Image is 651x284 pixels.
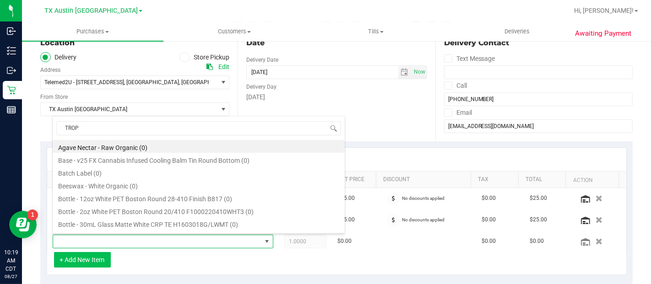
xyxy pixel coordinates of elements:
[9,211,37,238] iframe: Resource center
[412,66,427,79] span: select
[444,92,633,106] input: Format: (999) 999-9999
[41,103,217,116] span: TX Austin [GEOGRAPHIC_DATA]
[7,105,16,114] inline-svg: Reports
[7,86,16,95] inline-svg: Retail
[44,79,124,86] span: Telemed2U - [STREET_ADDRESS]
[446,22,588,41] a: Deliveries
[27,209,38,220] iframe: Resource center unread badge
[444,38,633,48] div: Delivery Contact
[246,56,278,64] label: Delivery Date
[383,176,467,183] a: Discount
[444,65,633,79] input: Format: (999) 999-9999
[444,106,472,119] label: Email
[40,38,229,48] div: Location
[7,66,16,75] inline-svg: Outbound
[305,22,446,41] a: Tills
[337,194,355,203] span: $25.00
[44,7,138,15] span: TX Austin [GEOGRAPHIC_DATA]
[530,237,544,246] span: $0.00
[40,93,68,101] label: From Store
[218,62,229,72] div: Edit
[336,176,372,183] a: Unit Price
[530,194,548,203] span: $25.00
[22,22,163,41] a: Purchases
[40,52,77,63] label: Delivery
[164,27,304,36] span: Customers
[4,273,18,280] p: 08/27
[179,52,230,63] label: Store Pickup
[398,66,412,79] span: select
[574,7,634,14] span: Hi, [PERSON_NAME]!
[478,176,515,183] a: Tax
[530,215,548,224] span: $25.00
[402,196,445,201] span: No discounts applied
[40,66,60,74] label: Address
[337,215,355,224] span: $25.00
[492,27,542,36] span: Deliveries
[54,252,111,268] button: + Add New Item
[575,28,631,39] span: Awaiting Payment
[565,171,618,188] th: Action
[305,27,446,36] span: Tills
[482,237,496,246] span: $0.00
[444,79,467,92] label: Call
[482,194,496,203] span: $0.00
[482,215,496,224] span: $0.00
[4,248,18,273] p: 10:19 AM CDT
[526,176,562,183] a: Total
[444,52,495,65] label: Text Message
[179,79,234,86] span: , [GEOGRAPHIC_DATA]
[206,62,213,72] div: Copy address to clipboard
[7,27,16,36] inline-svg: Inbound
[337,237,352,246] span: $0.00
[163,22,305,41] a: Customers
[246,83,277,91] label: Delivery Day
[402,217,445,222] span: No discounts applied
[217,76,229,89] span: select
[412,65,427,79] span: Set Current date
[7,46,16,55] inline-svg: Inventory
[217,103,229,116] span: select
[124,79,179,86] span: , [GEOGRAPHIC_DATA]
[246,38,427,48] div: Date
[22,27,163,36] span: Purchases
[246,92,427,102] div: [DATE]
